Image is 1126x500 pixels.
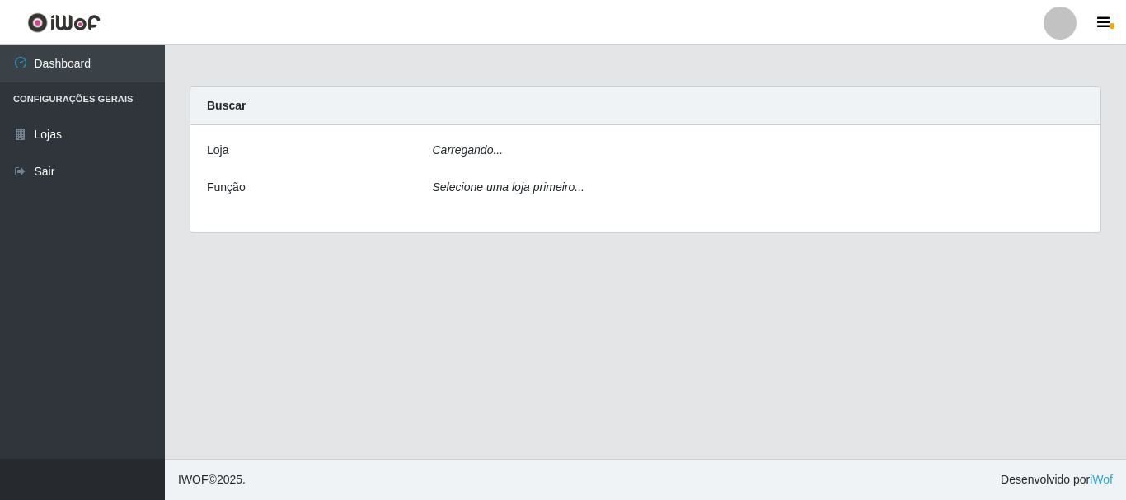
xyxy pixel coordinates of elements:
[178,473,209,486] span: IWOF
[1090,473,1113,486] a: iWof
[27,12,101,33] img: CoreUI Logo
[207,179,246,196] label: Função
[178,471,246,488] span: © 2025 .
[207,142,228,159] label: Loja
[433,180,584,194] i: Selecione uma loja primeiro...
[207,99,246,112] strong: Buscar
[1001,471,1113,488] span: Desenvolvido por
[433,143,504,157] i: Carregando...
